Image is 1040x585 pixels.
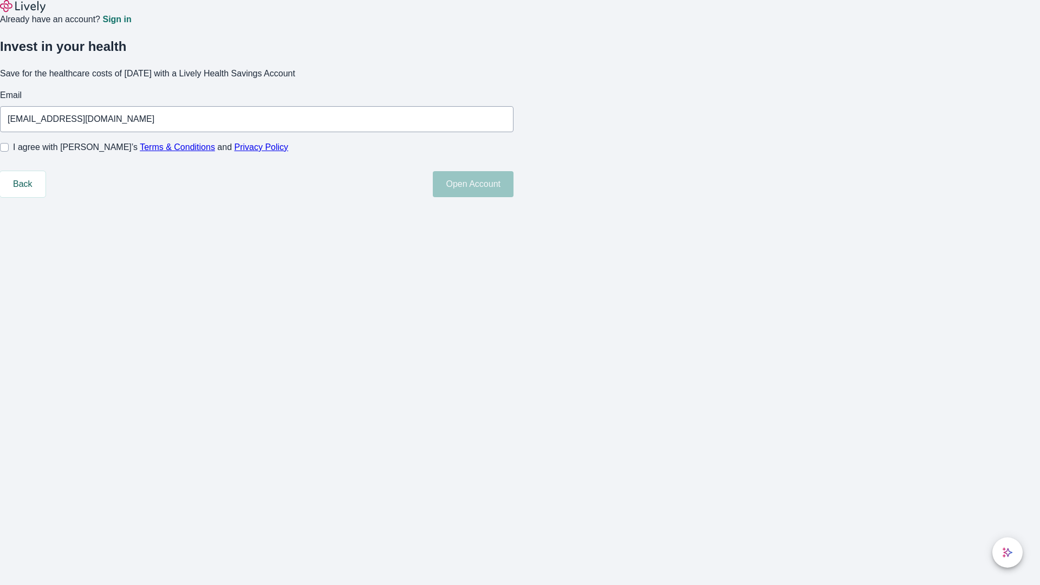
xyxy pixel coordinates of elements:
a: Privacy Policy [235,142,289,152]
a: Terms & Conditions [140,142,215,152]
button: chat [992,537,1023,568]
a: Sign in [102,15,131,24]
svg: Lively AI Assistant [1002,547,1013,558]
span: I agree with [PERSON_NAME]’s and [13,141,288,154]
